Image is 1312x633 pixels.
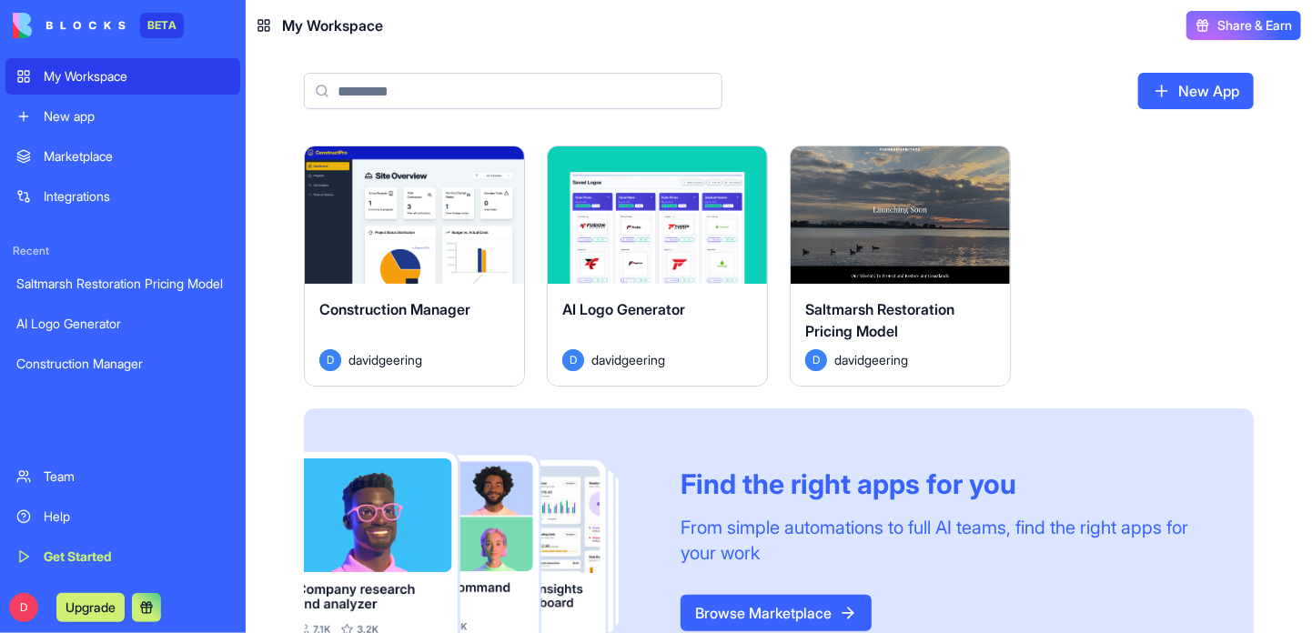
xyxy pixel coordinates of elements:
[9,593,38,622] span: D
[44,507,229,526] div: Help
[16,315,229,333] div: AI Logo Generator
[805,349,827,371] span: D
[56,593,125,622] button: Upgrade
[5,346,240,382] a: Construction Manager
[5,538,240,575] a: Get Started
[140,13,184,38] div: BETA
[5,178,240,215] a: Integrations
[681,595,872,631] a: Browse Marketplace
[547,146,768,387] a: AI Logo GeneratorDdavidgeering
[805,300,954,340] span: Saltmarsh Restoration Pricing Model
[834,350,908,369] span: davidgeering
[790,146,1011,387] a: Saltmarsh Restoration Pricing ModelDdavidgeering
[44,187,229,206] div: Integrations
[562,300,685,318] span: AI Logo Generator
[44,548,229,566] div: Get Started
[5,458,240,495] a: Team
[562,349,584,371] span: D
[681,467,1210,500] div: Find the right apps for you
[5,498,240,535] a: Help
[44,67,229,85] div: My Workspace
[13,13,126,38] img: logo
[319,349,341,371] span: D
[348,350,422,369] span: davidgeering
[319,300,470,318] span: Construction Manager
[5,98,240,135] a: New app
[1217,16,1292,35] span: Share & Earn
[5,138,240,175] a: Marketplace
[681,515,1210,566] div: From simple automations to full AI teams, find the right apps for your work
[13,13,184,38] a: BETA
[5,306,240,342] a: AI Logo Generator
[16,275,229,293] div: Saltmarsh Restoration Pricing Model
[1186,11,1301,40] button: Share & Earn
[16,355,229,373] div: Construction Manager
[44,147,229,166] div: Marketplace
[304,146,525,387] a: Construction ManagerDdavidgeering
[1138,73,1254,109] a: New App
[5,266,240,302] a: Saltmarsh Restoration Pricing Model
[56,598,125,616] a: Upgrade
[44,107,229,126] div: New app
[5,244,240,258] span: Recent
[591,350,665,369] span: davidgeering
[282,15,383,36] span: My Workspace
[5,58,240,95] a: My Workspace
[44,467,229,486] div: Team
